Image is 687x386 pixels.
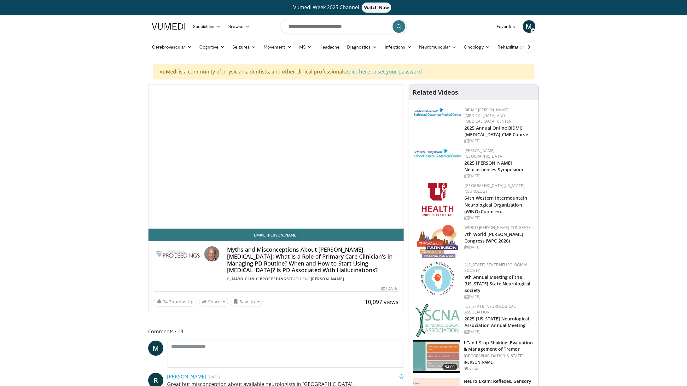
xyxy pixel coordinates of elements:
div: VuMedi is a community of physicians, dentists, and other clinical professionals. [153,64,534,79]
h3: I Can't Stop Shaking! Evaluation & Management of Tremor [464,340,535,352]
a: Rehabilitation [494,41,528,53]
span: Vumedi Week 2025 Channel [293,4,394,11]
div: [DATE] [381,286,399,291]
img: 71a8b48c-8850-4916-bbdd-e2f3ccf11ef9.png.150x105_q85_autocrop_double_scale_upscale_version-0.2.png [421,262,454,295]
a: Email [PERSON_NAME] [148,229,404,241]
div: [DATE] [464,215,533,221]
a: Vumedi Week 2025 ChannelWatch Now [153,3,534,13]
a: 64th Western Intermountain Neurological Organization (WINO) Conferen… [464,195,527,214]
a: 2025 [PERSON_NAME] Neurosciences Symposium [464,160,523,173]
p: [GEOGRAPHIC_DATA][US_STATE] [464,354,535,359]
img: f6362829-b0a3-407d-a044-59546adfd345.png.150x105_q85_autocrop_double_scale_upscale_version-0.2.png [422,183,453,216]
input: Search topics, interventions [281,19,407,34]
p: [PERSON_NAME] [464,360,535,365]
a: M [148,341,163,356]
a: [PERSON_NAME] [167,373,206,380]
a: MS [295,41,316,53]
a: 74 Thumbs Up [154,297,196,307]
a: Oncology [460,41,494,53]
img: b123db18-9392-45ae-ad1d-42c3758a27aa.jpg.150x105_q85_autocrop_double_scale_upscale_version-0.2.jpg [415,304,460,337]
a: [US_STATE] State Neurological Society [464,262,528,273]
a: 54:00 I Can't Stop Shaking! Evaluation & Management of Tremor [GEOGRAPHIC_DATA][US_STATE] [PERSON... [413,340,535,373]
img: 16fe1da8-a9a0-4f15-bd45-1dd1acf19c34.png.150x105_q85_autocrop_double_scale_upscale_version-0.2.png [417,225,458,258]
a: Neuromuscular [415,41,460,53]
small: [DATE] [207,374,220,380]
a: 2025 Annual Online BIDMC [MEDICAL_DATA] CME Course [464,125,528,137]
div: [DATE] [464,244,533,250]
a: [PERSON_NAME] [311,276,344,282]
img: e7977282-282c-4444-820d-7cc2733560fd.jpg.150x105_q85_autocrop_double_scale_upscale_version-0.2.jpg [414,148,461,158]
a: Infections [381,41,415,53]
img: 0784c0d1-7649-4b72-b441-dbb7d00289db.150x105_q85_crop-smart_upscale.jpg [413,340,460,373]
span: 10,097 views [365,298,399,306]
div: [DATE] [464,294,533,300]
a: 2025 [US_STATE] Neurological Association Annual Meeting [464,316,529,328]
a: 9th Annual Meeting of the [US_STATE] State Neurological Society [464,274,530,293]
a: Movement [260,41,295,53]
span: Comments 13 [148,327,404,336]
img: Mayo Clinic Proceedings [154,246,202,261]
h4: Related Videos [413,89,458,96]
a: Headache [316,41,344,53]
a: Browse [224,20,253,33]
a: [US_STATE] Neurological Association [464,304,515,315]
a: World [PERSON_NAME] Congress [464,225,531,230]
span: 74 [163,299,168,305]
img: VuMedi Logo [152,23,185,30]
a: M [523,20,535,33]
a: Mayo Clinic Proceedings [232,276,289,282]
div: [DATE] [464,138,533,144]
span: Watch Now [362,3,392,13]
div: [DATE] [464,173,533,179]
a: [PERSON_NAME][GEOGRAPHIC_DATA] [464,148,504,159]
button: Share [199,297,228,307]
a: Click here to set your password [347,68,422,75]
a: Favorites [493,20,519,33]
a: Cognitive [195,41,229,53]
a: Specialties [189,20,225,33]
a: [GEOGRAPHIC_DATA][US_STATE] Neurology [464,183,525,194]
a: 7th World [PERSON_NAME] Congress (WPC 2026) [464,231,523,244]
div: [DATE] [464,329,533,335]
span: 54:00 [442,364,457,370]
a: Diagnostics [343,41,381,53]
button: Save to [230,297,263,307]
a: Cerebrovascular [148,41,195,53]
div: By FEATURING [227,276,399,282]
img: c96b19ec-a48b-46a9-9095-935f19585444.png.150x105_q85_autocrop_double_scale_upscale_version-0.2.png [414,108,461,116]
p: 59 views [464,366,479,371]
h4: Myths and Misconceptions About [PERSON_NAME][MEDICAL_DATA]: What Is a Role of Primary Care Clinic... [227,246,399,273]
img: Avatar [204,246,219,261]
a: Seizures [229,41,260,53]
video-js: Video Player [148,85,404,229]
a: BIDMC [PERSON_NAME][MEDICAL_DATA] and [MEDICAL_DATA] Center [464,107,511,124]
